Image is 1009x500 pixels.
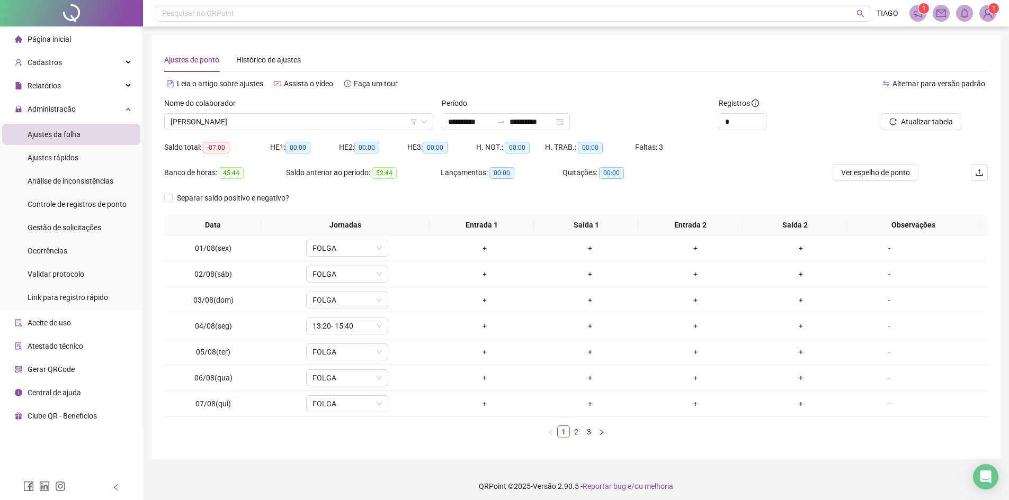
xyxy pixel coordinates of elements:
[980,5,996,21] img: 73022
[548,429,554,435] span: left
[285,142,310,153] span: 00:00
[28,247,67,255] span: Ocorrências
[195,322,232,330] span: 04/08(seg)
[171,114,427,130] span: ELISANGELA ALMEIDA SILVA
[542,320,639,332] div: +
[558,426,569,438] a: 1
[312,318,382,334] span: 13:20- 15:40
[635,143,663,151] span: Faltas: 3
[274,80,281,87] span: youtube
[544,425,557,438] button: left
[442,97,474,109] label: Período
[992,5,996,12] span: 1
[219,167,244,179] span: 45:44
[436,268,533,280] div: +
[312,396,382,412] span: FOLGA
[599,167,624,179] span: 00:00
[753,372,850,384] div: +
[28,388,81,397] span: Central de ajuda
[376,323,382,329] span: down
[497,117,505,126] span: to
[858,294,921,306] div: -
[15,105,22,113] span: lock
[28,293,108,302] span: Link para registro rápido
[286,167,441,179] div: Saldo anterior ao período:
[753,268,850,280] div: +
[164,167,286,179] div: Banco de horas:
[15,59,22,66] span: user-add
[194,270,232,278] span: 02/08(sáb)
[28,200,127,208] span: Controle de registros de ponto
[892,79,985,88] span: Alternar para versão padrão
[23,481,34,492] span: facebook
[918,3,929,14] sup: 1
[847,215,980,235] th: Observações
[15,342,22,350] span: solution
[545,141,635,153] div: H. TRAB.:
[167,80,174,87] span: file-text
[570,425,583,438] li: 2
[376,271,382,277] span: down
[534,215,638,235] th: Saída 1
[975,168,984,177] span: upload
[436,346,533,358] div: +
[15,389,22,396] span: info-circle
[889,118,897,125] span: reload
[28,270,84,278] span: Validar protocolo
[719,97,759,109] span: Registros
[15,319,22,326] span: audit
[595,425,608,438] li: Próxima página
[39,481,50,492] span: linkedin
[339,141,408,153] div: HE 2:
[441,167,562,179] div: Lançamentos:
[354,142,379,153] span: 00:00
[312,344,382,360] span: FOLGA
[436,398,533,410] div: +
[376,401,382,407] span: down
[262,215,430,235] th: Jornadas
[312,266,382,282] span: FOLGA
[647,268,744,280] div: +
[28,177,113,185] span: Análise de inconsistências
[312,292,382,308] span: FOLGA
[583,426,595,438] a: 3
[542,346,639,358] div: +
[28,130,81,139] span: Ajustes da folha
[376,297,382,303] span: down
[881,113,961,130] button: Atualizar tabela
[542,372,639,384] div: +
[856,10,864,17] span: search
[28,105,76,113] span: Administração
[599,429,605,435] span: right
[505,142,530,153] span: 00:00
[583,482,673,490] span: Reportar bug e/ou melhoria
[55,481,66,492] span: instagram
[236,54,301,66] div: Histórico de ajustes
[28,342,83,350] span: Atestado técnico
[164,97,243,109] label: Nome do colaborador
[542,268,639,280] div: +
[270,141,339,153] div: HE 1:
[112,484,120,491] span: left
[647,242,744,254] div: +
[164,141,270,153] div: Saldo total:
[583,425,595,438] li: 3
[15,412,22,420] span: gift
[858,242,921,254] div: -
[28,319,71,327] span: Aceite de uso
[753,398,850,410] div: +
[647,320,744,332] div: +
[753,242,850,254] div: +
[28,365,75,374] span: Gerar QRCode
[430,215,534,235] th: Entrada 1
[901,116,953,128] span: Atualizar tabela
[936,8,946,18] span: mail
[858,346,921,358] div: -
[376,349,382,355] span: down
[647,346,744,358] div: +
[28,81,61,90] span: Relatórios
[28,58,62,67] span: Cadastros
[562,167,665,179] div: Quitações:
[28,153,78,162] span: Ajustes rápidos
[647,294,744,306] div: +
